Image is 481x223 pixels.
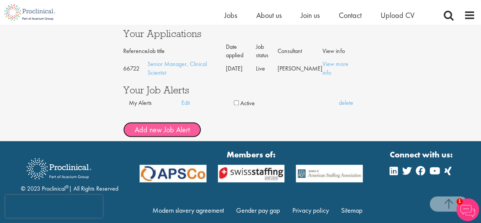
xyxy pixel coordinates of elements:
[339,10,362,20] a: Contact
[390,149,454,160] strong: Connect with us:
[322,43,358,60] th: View info
[256,10,282,20] a: About us
[123,60,148,77] td: 66722
[301,10,320,20] a: Join us
[381,10,414,20] a: Upload CV
[123,85,358,95] h3: Your Job Alerts
[212,165,291,183] img: APSCo
[123,43,148,60] th: Reference
[65,184,69,190] sup: ®
[129,99,181,107] div: My Alerts
[140,149,363,160] strong: Members of:
[148,60,207,77] a: Senior Manager, Clinical Scientist
[21,152,118,193] div: © 2023 Proclinical | All Rights Reserved
[181,99,234,107] a: Edit
[341,206,362,215] a: Sitemap
[290,165,368,183] img: APSCo
[456,198,463,205] span: 1
[224,10,237,20] a: Jobs
[5,195,103,218] iframe: reCAPTCHA
[322,60,348,77] a: View more info
[134,165,212,183] img: APSCo
[240,99,255,108] label: Active
[148,43,226,60] th: Job title
[278,43,322,60] th: Consultant
[292,206,329,215] a: Privacy policy
[278,60,322,77] td: [PERSON_NAME]
[21,153,97,184] img: Proclinical Recruitment
[339,99,391,107] a: delete
[123,122,201,137] button: Add new Job Alert
[236,206,280,215] a: Gender pay gap
[256,60,278,77] td: Live
[226,43,256,60] th: Date applied
[152,206,224,215] a: Modern slavery agreement
[123,29,358,39] h3: Your Applications
[456,198,479,221] img: Chatbot
[256,43,278,60] th: Job status
[226,60,256,77] td: [DATE]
